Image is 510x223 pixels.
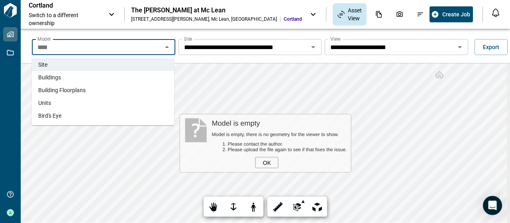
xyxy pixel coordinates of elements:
label: Model [37,36,51,42]
span: Asset View [348,6,362,22]
button: Open [454,41,465,53]
span: Cortland [284,16,302,22]
li: Please contact the author. [228,141,347,146]
span: Site [38,61,47,69]
label: Site [184,36,192,42]
li: Please upload the file again to see if that fixes the issue. [228,146,347,152]
div: OK [255,157,279,168]
div: Open Intercom Messenger [483,196,502,215]
button: Export [475,39,508,55]
button: Close [161,41,173,53]
div: The [PERSON_NAME] at Mc Lean [131,6,302,14]
p: Cortland [29,2,100,10]
button: Create Job [430,6,473,22]
span: Buildings [38,73,61,81]
div: [STREET_ADDRESS][PERSON_NAME] , Mc Lean , [GEOGRAPHIC_DATA] [131,16,277,22]
div: Model is empty, there is no geometry for the viewer to show. [212,131,347,137]
span: Bird's Eye [38,112,61,120]
div: Photos [391,8,408,21]
label: View [330,36,341,42]
span: Switch to a different ownership [29,11,100,27]
span: Export [483,43,499,51]
span: Units [38,99,51,107]
div: Asset View [333,3,367,26]
div: Issues & Info [412,8,429,21]
span: Create Job [442,10,470,18]
div: Documents [371,8,387,21]
button: Open notification feed [489,6,502,19]
button: Open [308,41,319,53]
div: Model is empty [212,119,347,127]
span: Building Floorplans [38,86,86,94]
